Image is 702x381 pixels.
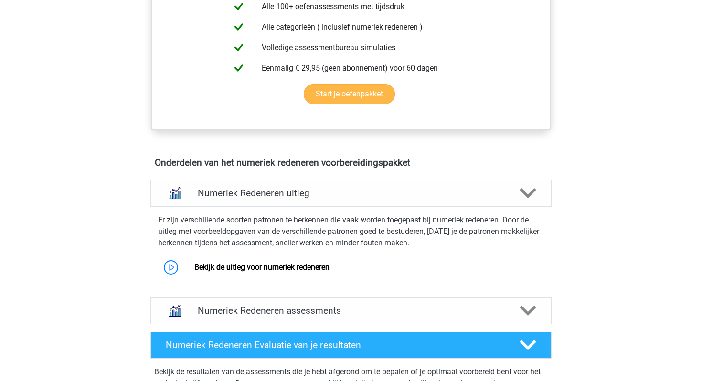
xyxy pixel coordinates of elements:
p: Er zijn verschillende soorten patronen te herkennen die vaak worden toegepast bij numeriek redene... [158,214,544,249]
a: Numeriek Redeneren Evaluatie van je resultaten [147,332,555,359]
img: numeriek redeneren assessments [162,298,187,323]
a: Start je oefenpakket [304,84,395,104]
a: assessments Numeriek Redeneren assessments [147,297,555,324]
a: Bekijk de uitleg voor numeriek redeneren [194,263,330,272]
h4: Onderdelen van het numeriek redeneren voorbereidingspakket [155,157,547,168]
h4: Numeriek Redeneren Evaluatie van je resultaten [166,339,504,350]
h4: Numeriek Redeneren assessments [198,305,504,316]
a: uitleg Numeriek Redeneren uitleg [147,180,555,207]
img: numeriek redeneren uitleg [162,181,187,205]
h4: Numeriek Redeneren uitleg [198,188,504,199]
